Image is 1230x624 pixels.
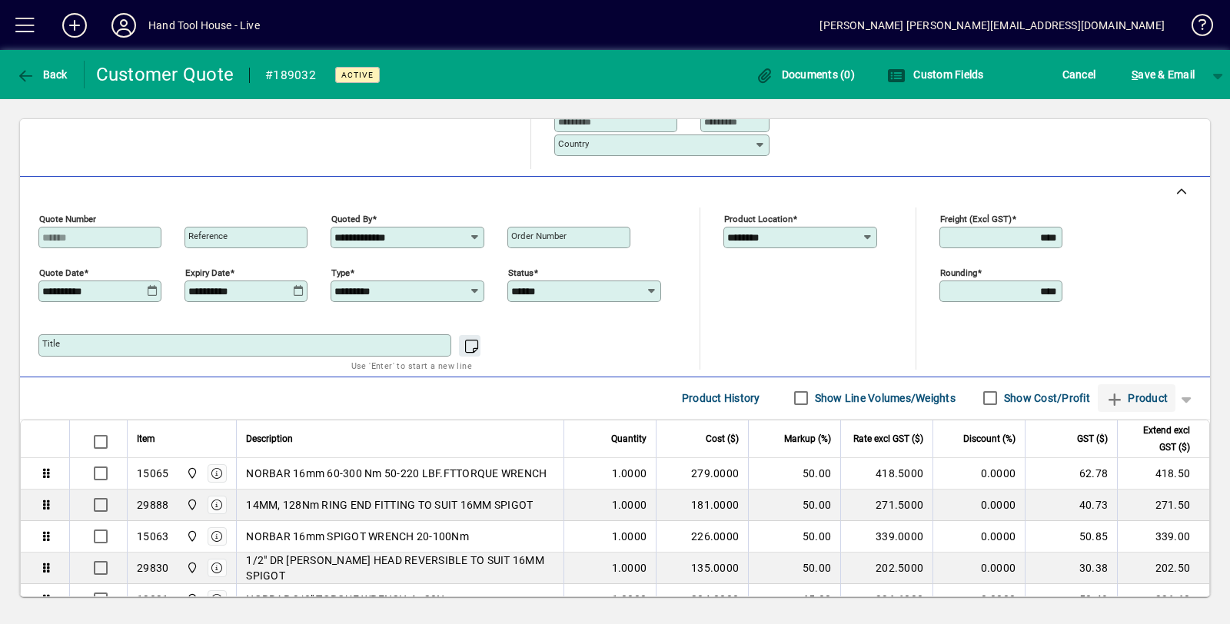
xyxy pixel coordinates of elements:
[883,61,988,88] button: Custom Fields
[850,497,923,513] div: 271.5000
[850,560,923,576] div: 202.5000
[612,560,647,576] span: 1.0000
[246,430,293,447] span: Description
[748,521,840,553] td: 50.00
[1132,68,1138,81] span: S
[1124,61,1202,88] button: Save & Email
[887,68,984,81] span: Custom Fields
[612,529,647,544] span: 1.0000
[1117,458,1209,490] td: 418.50
[676,384,766,412] button: Product History
[137,497,168,513] div: 29888
[812,390,956,406] label: Show Line Volumes/Weights
[182,528,200,545] span: Frankton
[148,13,260,38] div: Hand Tool House - Live
[850,592,923,607] div: 336.6000
[511,231,567,241] mat-label: Order number
[784,430,831,447] span: Markup (%)
[39,267,84,277] mat-label: Quote date
[1127,422,1190,456] span: Extend excl GST ($)
[246,553,554,583] span: 1/2" DR [PERSON_NAME] HEAD REVERSIBLE TO SUIT 16MM SPIGOT
[1098,384,1175,412] button: Product
[656,584,748,615] td: 204.0000
[1117,490,1209,521] td: 271.50
[16,68,68,81] span: Back
[246,592,454,607] span: NORBAR 3/8" TORQUE WRENCH 4 - 20Nm
[724,213,793,224] mat-label: Product location
[1117,521,1209,553] td: 339.00
[182,591,200,608] span: Frankton
[748,458,840,490] td: 50.00
[932,553,1025,584] td: 0.0000
[246,466,547,481] span: NORBAR 16mm 60-300 Nm 50-220 LBF.FTTORQUE WRENCH
[1025,584,1117,615] td: 50.49
[331,267,350,277] mat-label: Type
[188,231,228,241] mat-label: Reference
[1062,62,1096,87] span: Cancel
[1025,521,1117,553] td: 50.85
[1059,61,1100,88] button: Cancel
[932,458,1025,490] td: 0.0000
[1077,430,1108,447] span: GST ($)
[12,61,71,88] button: Back
[850,529,923,544] div: 339.0000
[185,267,230,277] mat-label: Expiry date
[137,430,155,447] span: Item
[611,430,647,447] span: Quantity
[182,465,200,482] span: Frankton
[819,13,1165,38] div: [PERSON_NAME] [PERSON_NAME][EMAIL_ADDRESS][DOMAIN_NAME]
[99,12,148,39] button: Profile
[137,560,168,576] div: 29830
[748,553,840,584] td: 50.00
[850,466,923,481] div: 418.5000
[1025,490,1117,521] td: 40.73
[558,138,589,149] mat-label: Country
[1117,553,1209,584] td: 202.50
[706,430,739,447] span: Cost ($)
[182,559,200,576] span: Frankton
[755,68,855,81] span: Documents (0)
[1117,584,1209,615] td: 336.60
[656,521,748,553] td: 226.0000
[656,458,748,490] td: 279.0000
[656,490,748,521] td: 181.0000
[932,490,1025,521] td: 0.0000
[1025,458,1117,490] td: 62.78
[748,490,840,521] td: 50.00
[656,553,748,584] td: 135.0000
[932,584,1025,615] td: 0.0000
[1105,386,1168,410] span: Product
[1001,390,1090,406] label: Show Cost/Profit
[932,521,1025,553] td: 0.0000
[137,466,168,481] div: 15065
[612,497,647,513] span: 1.0000
[682,386,760,410] span: Product History
[940,267,977,277] mat-label: Rounding
[137,592,168,607] div: 13831
[351,357,472,374] mat-hint: Use 'Enter' to start a new line
[42,338,60,349] mat-label: Title
[963,430,1016,447] span: Discount (%)
[246,529,469,544] span: NORBAR 16mm SPIGOT WRENCH 20-100Nm
[612,466,647,481] span: 1.0000
[1132,62,1195,87] span: ave & Email
[265,63,316,88] div: #189032
[39,213,96,224] mat-label: Quote number
[1025,553,1117,584] td: 30.38
[331,213,372,224] mat-label: Quoted by
[1180,3,1211,53] a: Knowledge Base
[508,267,534,277] mat-label: Status
[751,61,859,88] button: Documents (0)
[853,430,923,447] span: Rate excl GST ($)
[940,213,1012,224] mat-label: Freight (excl GST)
[50,12,99,39] button: Add
[137,529,168,544] div: 15063
[612,592,647,607] span: 1.0000
[96,62,234,87] div: Customer Quote
[341,70,374,80] span: Active
[246,497,533,513] span: 14MM, 128Nm RING END FITTING TO SUIT 16MM SPIGOT
[748,584,840,615] td: 65.00
[182,496,200,513] span: Frankton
